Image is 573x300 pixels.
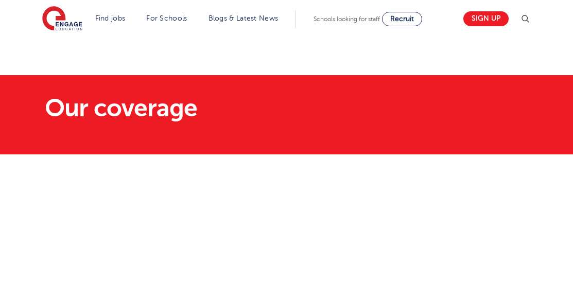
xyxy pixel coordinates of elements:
a: Blogs & Latest News [209,14,279,22]
a: Recruit [382,12,422,26]
h1: Our coverage [45,96,321,120]
a: For Schools [146,14,187,22]
span: Schools looking for staff [314,15,380,23]
img: Engage Education [42,6,82,32]
span: Recruit [390,15,414,23]
a: Find jobs [95,14,126,22]
a: Sign up [463,11,509,26]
